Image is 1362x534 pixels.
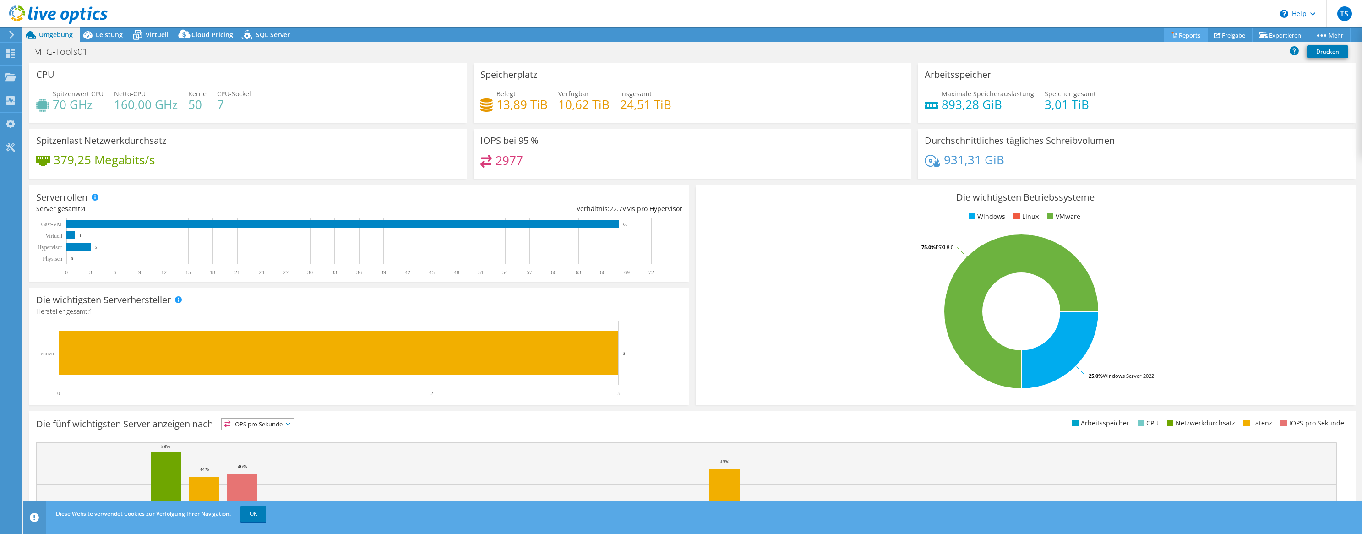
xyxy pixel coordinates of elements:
[925,136,1115,146] h3: Durchschnittliches tägliches Schreibvolumen
[720,459,729,464] text: 48%
[36,295,171,305] h3: Die wichtigsten Serverhersteller
[161,269,167,276] text: 12
[37,350,54,357] text: Lenovo
[496,99,548,109] h4: 13,89 TiB
[57,390,60,397] text: 0
[244,390,246,397] text: 1
[38,244,62,251] text: Hypervisor
[1070,418,1129,428] li: Arbeitsspeicher
[307,269,313,276] text: 30
[944,155,1004,165] h4: 931,31 GiB
[381,269,386,276] text: 39
[71,256,73,261] text: 0
[53,99,104,109] h4: 70 GHz
[240,506,266,522] a: OK
[617,390,620,397] text: 3
[359,204,682,214] div: Verhältnis: VMs pro Hypervisor
[43,256,62,262] text: Physisch
[283,269,289,276] text: 27
[966,212,1005,222] li: Windows
[356,269,362,276] text: 36
[620,99,671,109] h4: 24,51 TiB
[551,269,556,276] text: 60
[496,89,516,98] span: Belegt
[36,136,166,146] h3: Spitzenlast Netzwerkdurchsatz
[89,307,93,316] span: 1
[138,269,141,276] text: 9
[942,89,1034,98] span: Maximale Speicherauslastung
[1337,6,1352,21] span: TS
[114,269,116,276] text: 6
[942,99,1034,109] h4: 893,28 GiB
[217,89,251,98] span: CPU-Sockel
[1089,372,1103,379] tspan: 25.0%
[1165,418,1235,428] li: Netzwerkdurchsatz
[648,269,654,276] text: 72
[222,419,294,430] span: IOPS pro Sekunde
[53,89,104,98] span: Spitzenwert CPU
[478,269,484,276] text: 51
[1011,212,1039,222] li: Linux
[480,70,537,80] h3: Speicherplatz
[429,269,435,276] text: 45
[576,269,581,276] text: 63
[200,466,209,472] text: 44%
[936,244,953,251] tspan: ESXi 8.0
[610,204,622,213] span: 22.7
[558,89,589,98] span: Verfügbar
[36,204,359,214] div: Server gesamt:
[191,30,233,39] span: Cloud Pricing
[188,99,207,109] h4: 50
[1164,28,1208,42] a: Reports
[54,155,155,165] h4: 379,25 Megabits/s
[1103,372,1154,379] tspan: Windows Server 2022
[89,269,92,276] text: 3
[39,30,73,39] span: Umgebung
[921,244,936,251] tspan: 75.0%
[405,269,410,276] text: 42
[454,269,459,276] text: 48
[114,99,178,109] h4: 160,00 GHz
[259,269,264,276] text: 24
[41,221,62,228] text: Gast-VM
[114,89,146,98] span: Netto-CPU
[480,136,539,146] h3: IOPS bei 95 %
[36,192,87,202] h3: Serverrollen
[36,70,54,80] h3: CPU
[45,233,62,239] text: Virtuell
[30,47,102,57] h1: MTG-Tools01
[600,269,605,276] text: 66
[332,269,337,276] text: 33
[1045,99,1096,109] h4: 3,01 TiB
[1278,418,1344,428] li: IOPS pro Sekunde
[56,510,231,518] span: Diese Website verwendet Cookies zur Verfolgung Ihrer Navigation.
[1280,10,1288,18] svg: \n
[430,390,433,397] text: 2
[217,99,251,109] h4: 7
[623,222,628,227] text: 68
[502,269,508,276] text: 54
[95,245,98,250] text: 3
[1307,45,1348,58] a: Drucken
[620,89,652,98] span: Insgesamt
[234,269,240,276] text: 21
[558,99,610,109] h4: 10,62 TiB
[82,204,86,213] span: 4
[188,89,207,98] span: Kerne
[496,155,523,165] h4: 2977
[1241,418,1272,428] li: Latenz
[623,350,626,356] text: 3
[1045,89,1096,98] span: Speicher gesamt
[1252,28,1308,42] a: Exportieren
[210,269,215,276] text: 18
[36,306,682,316] h4: Hersteller gesamt:
[1045,212,1080,222] li: VMware
[146,30,169,39] span: Virtuell
[624,269,630,276] text: 69
[256,30,290,39] span: SQL Server
[527,269,532,276] text: 57
[185,269,191,276] text: 15
[65,269,68,276] text: 0
[925,70,991,80] h3: Arbeitsspeicher
[703,192,1349,202] h3: Die wichtigsten Betriebssysteme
